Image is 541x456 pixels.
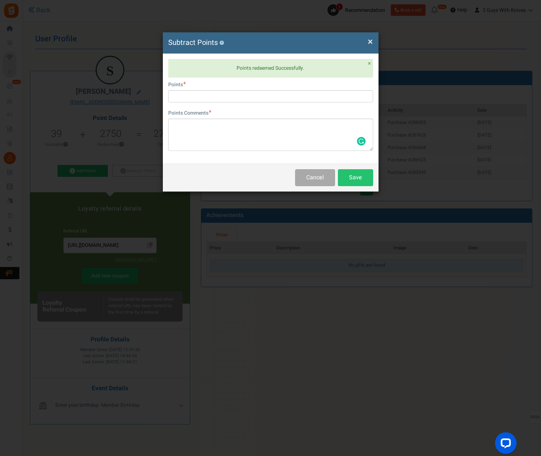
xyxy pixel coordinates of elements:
label: Points [168,81,186,88]
span: × [368,59,371,68]
button: ? [220,41,224,45]
button: Cancel [295,169,335,186]
h4: Subtract Points [168,38,373,48]
label: Points Comments [168,110,211,117]
button: Save [338,169,373,186]
span: × [368,35,373,49]
div: Points redeemed Successfully. [168,59,373,78]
